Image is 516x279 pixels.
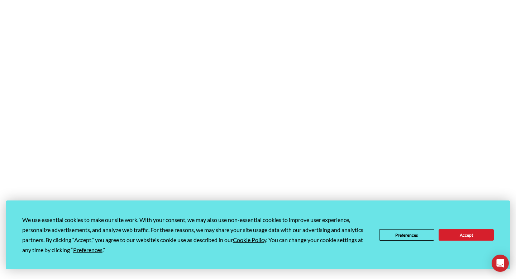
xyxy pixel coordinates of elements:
[439,229,494,241] button: Accept
[492,255,509,272] div: Open Intercom Messenger
[73,246,102,253] span: Preferences
[233,236,266,243] span: Cookie Policy
[379,229,434,241] button: Preferences
[6,200,510,269] div: Cookie Consent Prompt
[22,215,368,255] div: We use essential cookies to make our site work. With your consent, we may also use non-essential ...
